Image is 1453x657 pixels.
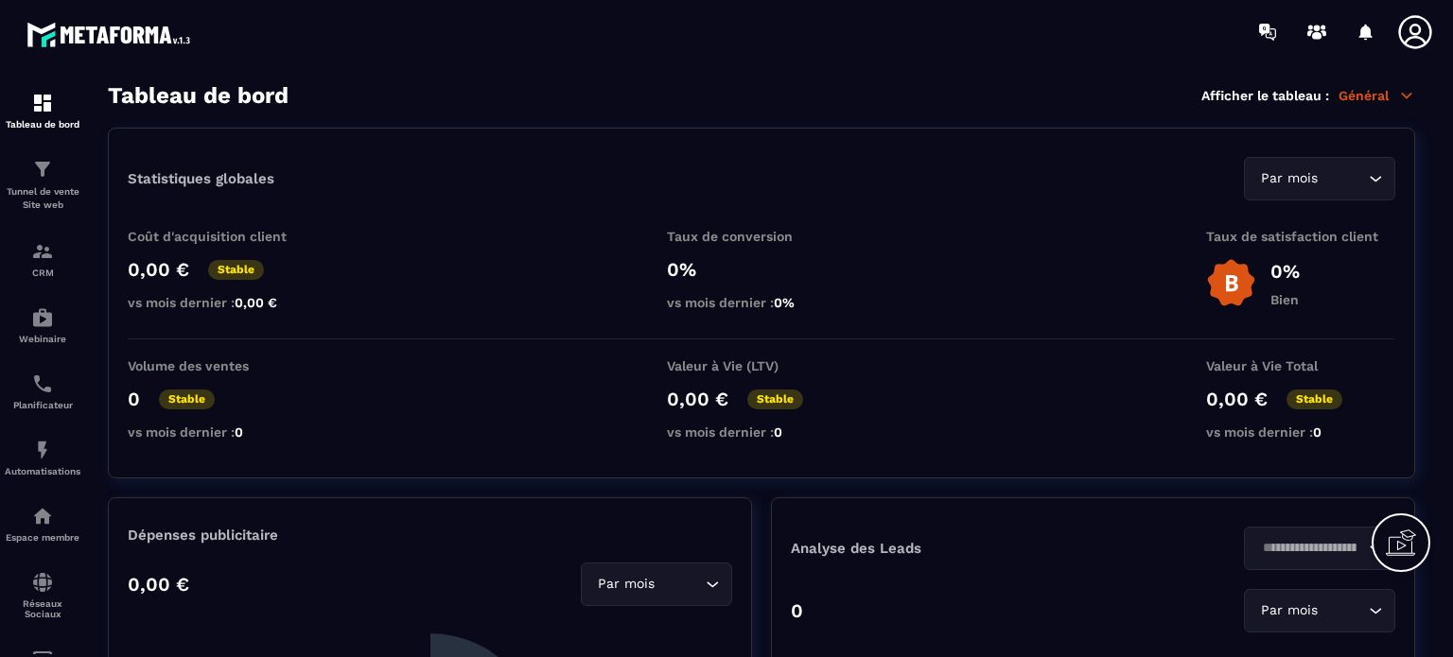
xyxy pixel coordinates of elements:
p: vs mois dernier : [1206,424,1395,440]
div: Search for option [1244,527,1395,570]
p: CRM [5,268,80,278]
input: Search for option [1322,168,1364,189]
img: automations [31,306,54,329]
input: Search for option [658,574,701,595]
a: social-networksocial-networkRéseaux Sociaux [5,557,80,633]
img: automations [31,439,54,461]
div: Search for option [581,562,732,606]
input: Search for option [1256,538,1364,559]
input: Search for option [1322,600,1364,621]
img: b-badge-o.b3b20ee6.svg [1206,258,1256,308]
p: Général [1339,87,1415,104]
p: Automatisations [5,466,80,476]
p: Valeur à Vie (LTV) [667,358,856,373]
span: 0% [774,295,795,310]
span: 0 [235,424,243,440]
img: formation [31,92,54,114]
img: formation [31,240,54,263]
p: Réseaux Sociaux [5,598,80,619]
a: formationformationTunnel de vente Site web [5,144,80,226]
a: schedulerschedulerPlanificateur [5,358,80,424]
p: Coût d'acquisition client [128,229,317,244]
p: 0% [667,258,856,281]
div: Search for option [1244,157,1395,200]
p: Stable [159,389,215,409]
p: 0,00 € [128,258,189,281]
h3: Tableau de bord [108,82,289,109]
p: Stable [1287,389,1342,409]
span: 0 [1313,424,1322,440]
p: 0 [128,388,140,410]
div: Search for option [1244,589,1395,632]
p: 0,00 € [1206,388,1268,410]
img: formation [31,158,54,181]
p: Valeur à Vie Total [1206,358,1395,373]
p: 0 [791,599,803,622]
p: Afficher le tableau : [1201,88,1329,103]
img: logo [26,17,197,52]
p: Tunnel de vente Site web [5,185,80,212]
span: Par mois [1256,600,1322,621]
span: Par mois [593,574,658,595]
p: vs mois dernier : [128,424,317,440]
p: Dépenses publicitaire [128,527,732,544]
p: vs mois dernier : [667,424,856,440]
p: Analyse des Leads [791,540,1094,557]
p: Tableau de bord [5,119,80,130]
p: vs mois dernier : [667,295,856,310]
a: formationformationTableau de bord [5,78,80,144]
p: vs mois dernier : [128,295,317,310]
img: scheduler [31,372,54,395]
p: Planificateur [5,400,80,410]
p: 0,00 € [667,388,728,410]
a: formationformationCRM [5,226,80,292]
a: automationsautomationsWebinaire [5,292,80,358]
p: Stable [208,260,264,280]
p: Taux de conversion [667,229,856,244]
p: Webinaire [5,334,80,344]
p: 0% [1270,260,1300,283]
p: Espace membre [5,532,80,543]
p: Statistiques globales [128,170,274,187]
p: Stable [747,389,803,409]
span: Par mois [1256,168,1322,189]
img: social-network [31,571,54,594]
img: automations [31,505,54,527]
p: Volume des ventes [128,358,317,373]
a: automationsautomationsEspace membre [5,491,80,557]
p: 0,00 € [128,573,189,596]
p: Taux de satisfaction client [1206,229,1395,244]
span: 0 [774,424,782,440]
a: automationsautomationsAutomatisations [5,424,80,491]
p: Bien [1270,292,1300,307]
span: 0,00 € [235,295,277,310]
